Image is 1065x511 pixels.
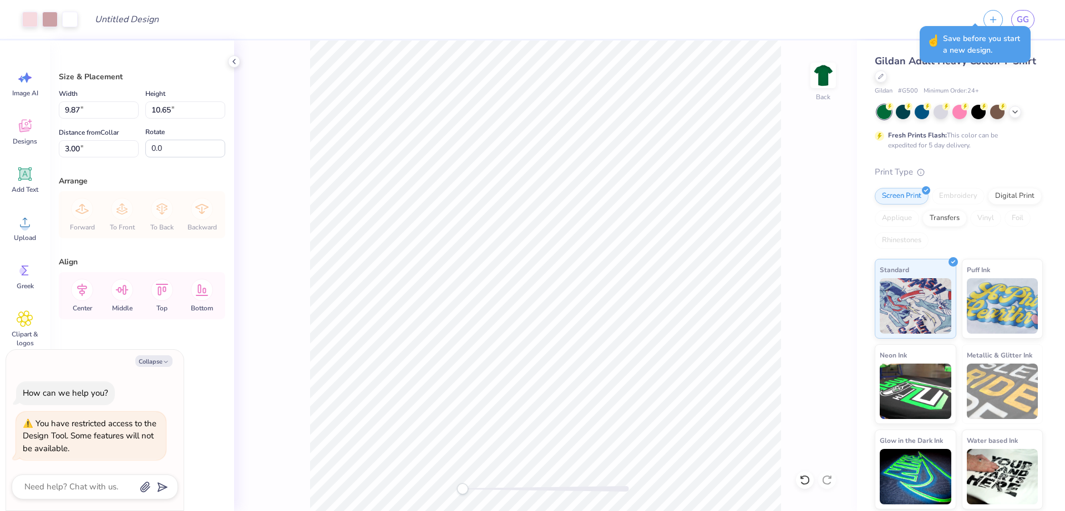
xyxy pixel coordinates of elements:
[1011,10,1034,29] a: GG
[17,282,34,290] span: Greek
[967,278,1038,334] img: Puff Ink
[967,349,1032,361] span: Metallic & Glitter Ink
[888,131,947,140] strong: Fresh Prints Flash:
[12,185,38,194] span: Add Text
[59,126,119,139] label: Distance from Collar
[875,166,1043,178] div: Print Type
[875,188,929,205] div: Screen Print
[943,33,1024,56] span: Save before you start a new design.
[191,304,213,313] span: Bottom
[145,87,165,100] label: Height
[880,349,907,361] span: Neon Ink
[880,449,951,504] img: Glow in the Dark Ink
[12,89,38,98] span: Image AI
[875,232,929,249] div: Rhinestones
[86,8,168,30] input: Untitled Design
[880,364,951,419] img: Neon Ink
[59,71,225,83] div: Size & Placement
[967,364,1038,419] img: Metallic & Glitter Ink
[135,355,173,367] button: Collapse
[880,278,951,334] img: Standard
[967,264,990,275] span: Puff Ink
[7,330,43,348] span: Clipart & logos
[23,418,156,454] div: You have restricted access to the Design Tool. Some features will not be available.
[59,256,225,268] div: Align
[967,435,1018,446] span: Water based Ink
[924,86,979,96] span: Minimum Order: 24 +
[145,125,165,139] label: Rotate
[59,87,78,100] label: Width
[1017,13,1029,26] span: GG
[932,188,985,205] div: Embroidery
[59,175,225,187] div: Arrange
[880,435,943,446] span: Glow in the Dark Ink
[112,304,133,313] span: Middle
[967,449,1038,504] img: Water based Ink
[970,210,1001,227] div: Vinyl
[1005,210,1031,227] div: Foil
[812,64,834,86] img: Back
[816,92,830,102] div: Back
[875,54,1036,68] span: Gildan Adult Heavy Cotton T-Shirt
[880,264,909,275] span: Standard
[898,86,918,96] span: # G500
[73,304,92,313] span: Center
[875,210,919,227] div: Applique
[457,483,468,494] div: Accessibility label
[922,210,967,227] div: Transfers
[926,33,940,56] span: ☝️
[988,188,1042,205] div: Digital Print
[156,304,168,313] span: Top
[888,130,1025,150] div: This color can be expedited for 5 day delivery.
[13,137,37,146] span: Designs
[23,387,108,398] div: How can we help you?
[14,233,36,242] span: Upload
[875,86,892,96] span: Gildan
